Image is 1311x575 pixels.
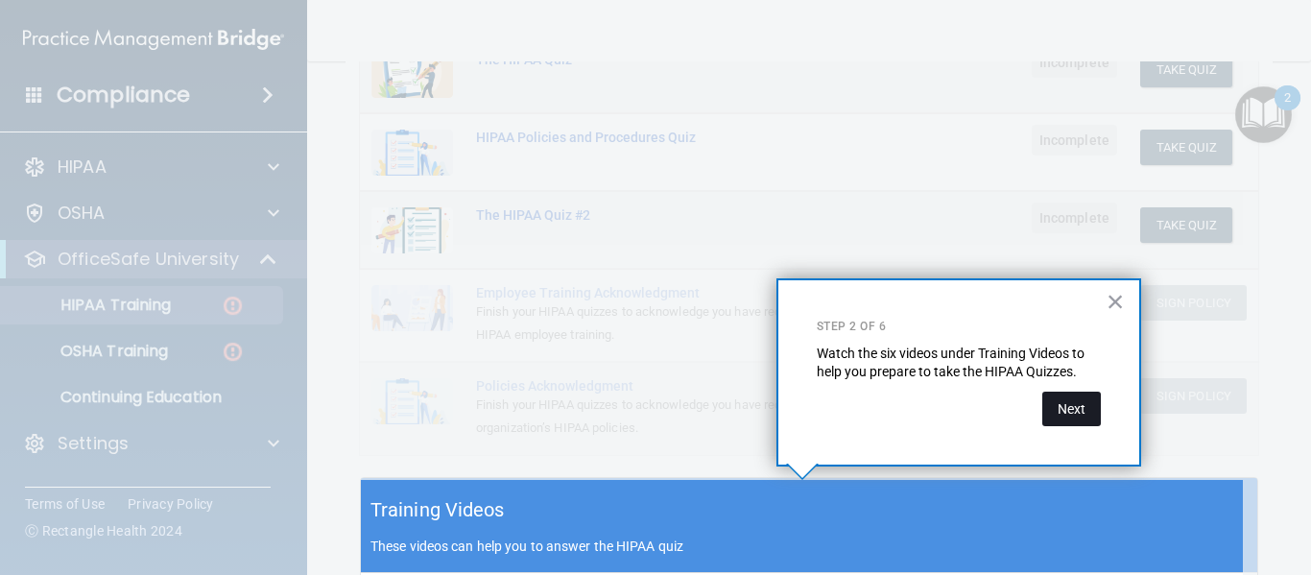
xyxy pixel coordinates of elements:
[1042,392,1101,426] button: Next
[370,539,1248,554] p: These videos can help you to answer the HIPAA quiz
[370,493,505,527] h5: Training Videos
[817,345,1101,382] p: Watch the six videos under Training Videos to help you prepare to take the HIPAA Quizzes.
[817,319,1101,335] p: Step 2 of 6
[1107,286,1125,317] button: Close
